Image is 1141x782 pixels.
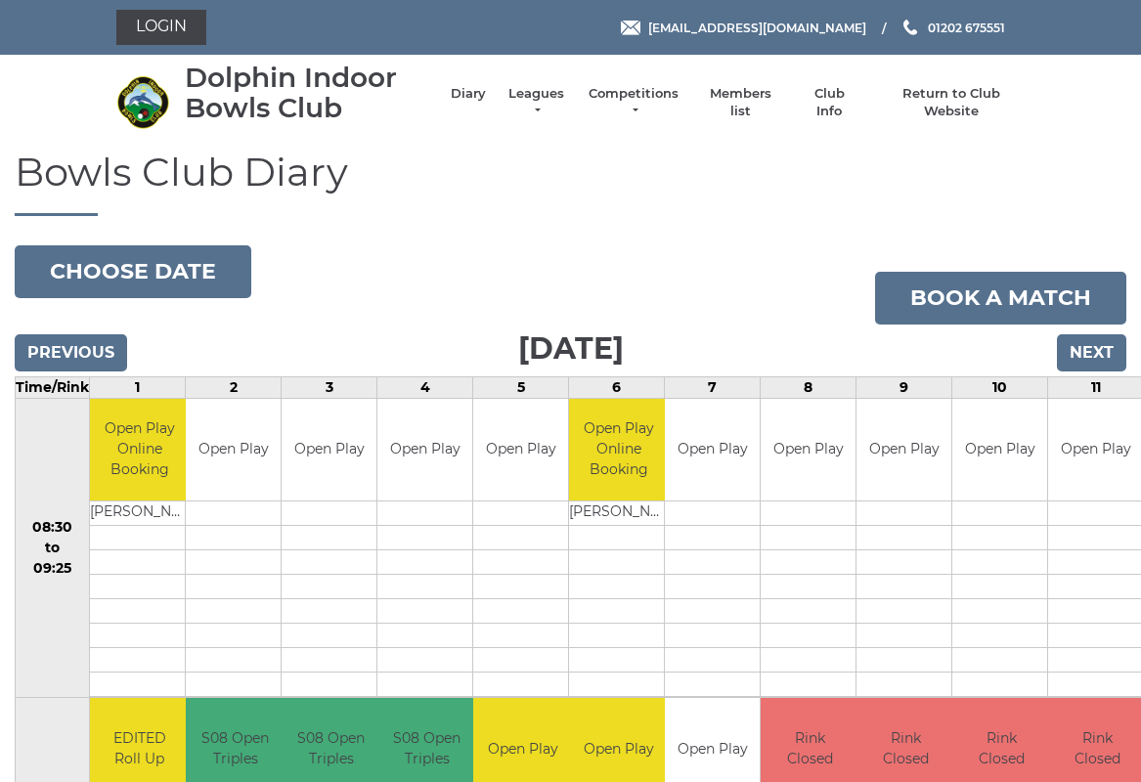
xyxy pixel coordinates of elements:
[116,10,206,45] a: Login
[185,63,431,123] div: Dolphin Indoor Bowls Club
[665,376,761,398] td: 7
[282,376,377,398] td: 3
[665,399,760,501] td: Open Play
[700,85,781,120] a: Members list
[377,399,472,501] td: Open Play
[16,376,90,398] td: Time/Rink
[903,20,917,35] img: Phone us
[186,399,281,501] td: Open Play
[377,376,473,398] td: 4
[1057,334,1126,371] input: Next
[505,85,567,120] a: Leagues
[90,501,189,526] td: [PERSON_NAME]
[856,399,951,501] td: Open Play
[952,399,1047,501] td: Open Play
[761,376,856,398] td: 8
[16,398,90,698] td: 08:30 to 09:25
[587,85,680,120] a: Competitions
[900,19,1005,37] a: Phone us 01202 675551
[856,376,952,398] td: 9
[15,151,1126,216] h1: Bowls Club Diary
[282,399,376,501] td: Open Play
[90,399,189,501] td: Open Play Online Booking
[473,399,568,501] td: Open Play
[952,376,1048,398] td: 10
[116,75,170,129] img: Dolphin Indoor Bowls Club
[621,19,866,37] a: Email [EMAIL_ADDRESS][DOMAIN_NAME]
[90,376,186,398] td: 1
[569,399,668,501] td: Open Play Online Booking
[186,376,282,398] td: 2
[473,376,569,398] td: 5
[569,501,668,526] td: [PERSON_NAME]
[15,245,251,298] button: Choose date
[569,376,665,398] td: 6
[875,272,1126,325] a: Book a match
[621,21,640,35] img: Email
[877,85,1025,120] a: Return to Club Website
[648,20,866,34] span: [EMAIL_ADDRESS][DOMAIN_NAME]
[801,85,857,120] a: Club Info
[15,334,127,371] input: Previous
[928,20,1005,34] span: 01202 675551
[451,85,486,103] a: Diary
[761,399,856,501] td: Open Play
